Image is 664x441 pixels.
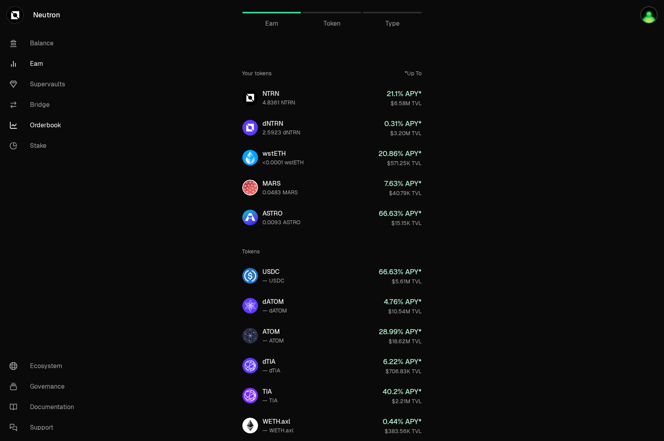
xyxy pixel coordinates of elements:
a: Governance [3,376,85,397]
div: Your tokens [242,69,272,77]
a: Orderbook [3,115,85,136]
div: 7.63 % APY* [385,178,422,189]
a: Stake [3,136,85,156]
div: MARS [263,179,298,188]
a: dTIAdTIA— dTIA6.22% APY*$706.83K TVL [236,352,428,380]
div: 40.2 % APY* [383,386,422,397]
a: TIATIA— TIA40.2% APY*$2.21M TVL [236,381,428,410]
div: $15.15K TVL [379,219,422,227]
img: TIA [242,388,258,404]
a: USDCUSDC— USDC66.63% APY*$5.61M TVL [236,262,428,290]
a: Ecosystem [3,356,85,376]
div: 4.8361 NTRN [263,99,296,106]
div: — dATOM [263,307,287,314]
a: Support [3,417,85,438]
div: 20.86 % APY* [379,148,422,159]
a: Balance [3,33,85,54]
div: $2.21M TVL [383,397,422,405]
div: — WETH.axl [263,426,294,434]
a: Bridge [3,95,85,115]
a: ASTROASTRO0.0093 ASTRO66.63% APY*$15.15K TVL [236,203,428,232]
img: MARS [242,180,258,195]
div: Tokens [242,247,260,255]
a: WETH.axlWETH.axl— WETH.axl0.44% APY*$383.56K TVL [236,411,428,440]
div: <0.0001 wstETH [263,158,304,166]
div: NTRN [263,89,296,99]
div: $6.58M TVL [387,99,422,107]
div: $40.79K TVL [385,189,422,197]
div: $3.20M TVL [385,129,422,137]
a: wstETHwstETH<0.0001 wstETH20.86% APY*$571.25K TVL [236,143,428,172]
a: Supervaults [3,74,85,95]
a: Earn [242,3,301,22]
img: ASTRO [242,210,258,225]
div: 21.1 % APY* [387,88,422,99]
div: ASTRO [263,209,301,218]
div: $706.83K TVL [383,367,422,375]
a: ATOMATOM— ATOM28.99% APY*$18.62M TVL [236,322,428,350]
div: 0.44 % APY* [383,416,422,427]
div: ATOM [263,327,284,337]
div: $5.61M TVL [379,277,422,285]
span: Type [385,19,400,28]
div: — TIA [263,396,278,404]
span: Earn [265,19,278,28]
div: $571.25K TVL [379,159,422,167]
div: — dTIA [263,367,281,374]
div: 0.0483 MARS [263,188,298,196]
div: TIA [263,387,278,396]
div: 66.63 % APY* [379,208,422,219]
img: WETH.axl [242,418,258,434]
div: WETH.axl [263,417,294,426]
div: USDC [263,267,285,277]
div: 4.76 % APY* [384,296,422,307]
span: Token [324,19,340,28]
div: 2.5923 dNTRN [263,128,301,136]
a: dNTRNdNTRN2.5923 dNTRN0.31% APY*$3.20M TVL [236,114,428,142]
div: 6.22 % APY* [383,356,422,367]
a: NTRNNTRN4.8361 NTRN21.1% APY*$6.58M TVL [236,84,428,112]
div: dTIA [263,357,281,367]
div: wstETH [263,149,304,158]
img: NTRN [242,90,258,106]
div: — USDC [263,277,285,285]
a: Earn [3,54,85,74]
div: $383.56K TVL [383,427,422,435]
div: $10.54M TVL [384,307,422,315]
div: 0.31 % APY* [385,118,422,129]
div: *Up To [405,69,422,77]
div: dNTRN [263,119,301,128]
div: dATOM [263,297,287,307]
a: dATOMdATOM— dATOM4.76% APY*$10.54M TVL [236,292,428,320]
img: USDC [242,268,258,284]
img: wstETH [242,150,258,166]
img: dATOM [242,298,258,314]
img: dNTRN [242,120,258,136]
img: dTIA [242,358,258,374]
div: $18.62M TVL [379,337,422,345]
img: ATOM [242,328,258,344]
a: MARSMARS0.0483 MARS7.63% APY*$40.79K TVL [236,173,428,202]
div: 0.0093 ASTRO [263,218,301,226]
div: 66.63 % APY* [379,266,422,277]
div: — ATOM [263,337,284,344]
a: Documentation [3,397,85,417]
div: 28.99 % APY* [379,326,422,337]
img: Jay Keplr [641,7,657,23]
